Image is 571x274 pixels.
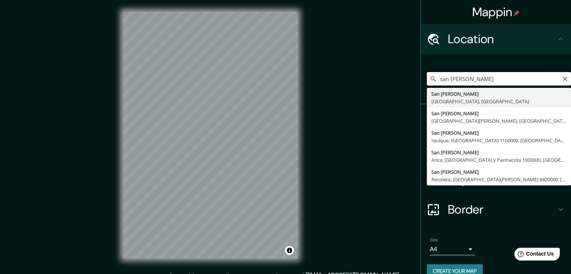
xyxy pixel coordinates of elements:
div: A4 [430,243,475,255]
iframe: Help widget launcher [504,245,563,266]
div: San [PERSON_NAME] [431,168,566,176]
div: Style [421,134,571,164]
img: pin-icon.png [514,10,520,16]
h4: Location [448,32,556,47]
div: San [PERSON_NAME] [431,110,566,117]
div: Pins [421,104,571,134]
div: Arica, [GEOGRAPHIC_DATA] y Parinacota 1000000, [GEOGRAPHIC_DATA] [431,156,566,164]
div: Layout [421,164,571,194]
canvas: Map [123,12,298,259]
div: Iquique, [GEOGRAPHIC_DATA] 1100000, [GEOGRAPHIC_DATA] [431,137,566,144]
div: San [PERSON_NAME] [431,129,566,137]
input: Pick your city or area [427,72,571,86]
div: San [PERSON_NAME] [431,90,566,98]
div: Location [421,24,571,54]
button: Toggle attribution [285,246,294,255]
div: San [PERSON_NAME] [431,149,566,156]
div: Recoleta, [GEOGRAPHIC_DATA][PERSON_NAME] 8420000, [GEOGRAPHIC_DATA] [431,176,566,183]
h4: Layout [448,172,556,187]
div: [GEOGRAPHIC_DATA], [GEOGRAPHIC_DATA] [431,98,566,105]
div: [GEOGRAPHIC_DATA][PERSON_NAME], [GEOGRAPHIC_DATA], [GEOGRAPHIC_DATA] [431,117,566,125]
div: Border [421,194,571,224]
h4: Border [448,202,556,217]
h4: Mappin [472,5,520,20]
label: Size [430,237,438,243]
button: Clear [562,75,568,82]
